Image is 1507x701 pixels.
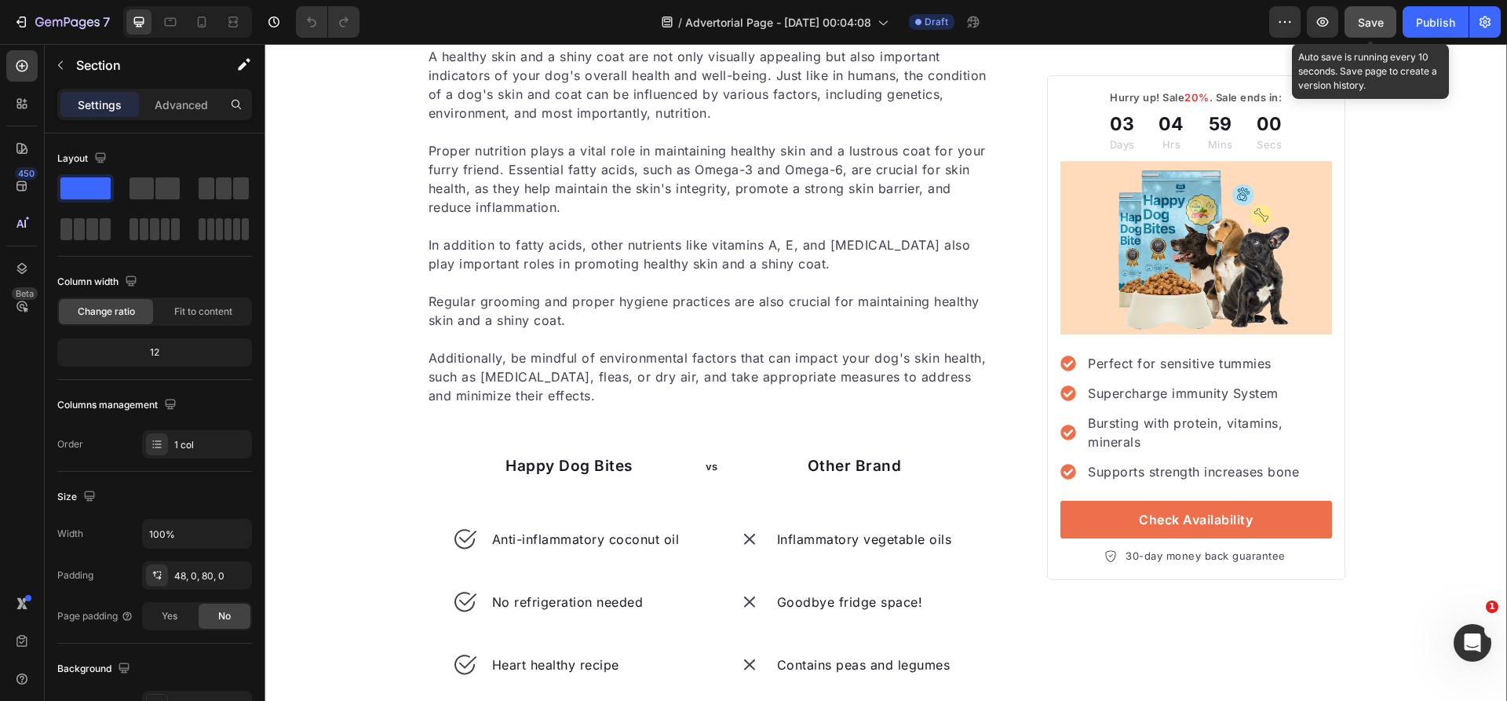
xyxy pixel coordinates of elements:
[678,14,682,31] span: /
[1454,624,1491,662] iframe: Intercom live chat
[1403,6,1469,38] button: Publish
[265,44,1507,701] iframe: Design area
[449,411,731,434] p: Other Brand
[228,549,379,568] p: No refrigeration needed
[441,416,454,429] span: vs
[143,520,251,548] input: Auto
[57,487,99,508] div: Size
[6,6,117,38] button: 7
[57,437,83,451] div: Order
[174,438,248,452] div: 1 col
[894,67,920,94] div: 04
[57,609,133,623] div: Page padding
[57,527,83,541] div: Width
[513,612,686,630] p: Contains peas and legumes
[685,14,871,31] span: Advertorial Page - [DATE] 00:04:08
[164,411,446,434] p: Happy Dog Bites
[823,310,1064,329] p: Perfect for sensitive tummies
[823,370,1064,407] p: Bursting with protein, vitamins, minerals
[992,93,1018,109] p: Secs
[1358,16,1384,29] span: Save
[943,93,969,109] p: Mins
[103,13,110,31] p: 7
[57,148,110,170] div: Layout
[76,56,205,75] p: Section
[228,612,355,630] p: Heart healthy recipe
[174,569,248,583] div: 48, 0, 80, 0
[57,272,140,293] div: Column width
[15,167,38,180] div: 450
[943,67,969,94] div: 59
[1486,601,1498,613] span: 1
[796,117,1067,291] img: 495611768014373769-98a09d72-cc04-4af0-a217-db045d9ab775.png
[1416,14,1455,31] div: Publish
[797,46,1065,62] p: Hurry up! Sale . Sale ends in:
[992,67,1018,94] div: 00
[823,418,1064,437] p: Supports strength increases bone
[1345,6,1396,38] button: Save
[874,466,988,485] div: Check Availability
[57,395,180,416] div: Columns management
[78,305,135,319] span: Change ratio
[796,457,1067,495] a: Check Availability
[57,568,93,582] div: Padding
[861,505,1021,520] p: 30-day money back guarantee
[920,47,945,60] span: 20%
[513,486,688,505] p: Inflammatory vegetable oils
[845,93,870,109] p: Days
[218,609,231,623] span: No
[60,341,249,363] div: 12
[57,659,133,680] div: Background
[174,305,232,319] span: Fit to content
[513,549,659,568] p: Goodbye fridge space!
[155,97,208,113] p: Advanced
[78,97,122,113] p: Settings
[925,15,948,29] span: Draft
[845,67,870,94] div: 03
[12,287,38,300] div: Beta
[228,486,415,505] p: Anti-inflammatory coconut oil
[823,340,1064,359] p: Supercharge immunity System
[894,93,920,109] p: Hrs
[162,609,177,623] span: Yes
[296,6,359,38] div: Undo/Redo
